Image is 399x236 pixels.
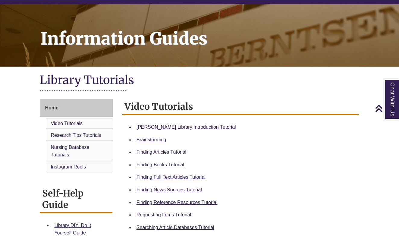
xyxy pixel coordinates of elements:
a: Brainstorming [137,137,166,142]
a: Home [40,99,113,117]
a: Instagram Reels [51,164,86,169]
a: Research Tips Tutorials [51,133,101,138]
div: Guide Page Menu [40,99,113,174]
h2: Self-Help Guide [40,186,112,213]
a: Video Tutorials [51,121,83,126]
a: Finding News Sources Tutorial [137,187,202,192]
a: Back to Top [375,104,397,112]
h1: Library Tutorials [40,73,359,89]
a: Requesting Items Tutorial [137,212,191,217]
a: Searching Article Databases Tutorial [137,225,214,230]
a: Finding Books Tutorial [137,162,184,167]
a: Finding Full Text Articles Tutorial [137,175,206,180]
h2: Video Tutorials [122,99,359,115]
a: Library DIY: Do It Yourself Guide [54,223,91,236]
a: Finding Articles Tutorial [137,149,186,155]
span: Home [45,105,58,110]
a: Nursing Database Tutorials [51,145,89,158]
a: Finding Reference Resources Tutorial [137,200,218,205]
h1: Information Guides [34,4,399,59]
a: [PERSON_NAME] Library Introduction Tutorial [137,124,236,130]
